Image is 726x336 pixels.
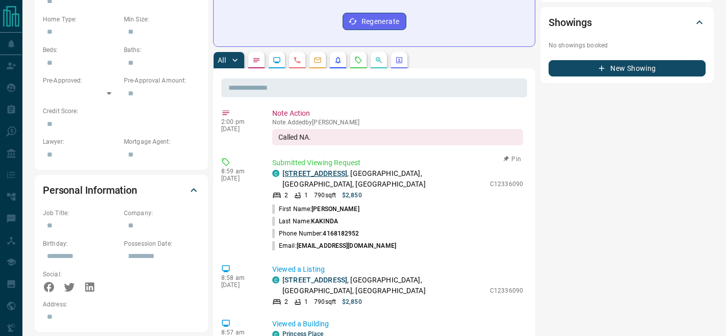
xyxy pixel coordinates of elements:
p: Beds: [43,45,119,55]
p: Credit Score: [43,107,200,116]
p: 8:59 am [221,168,257,175]
p: Email: [272,241,396,250]
span: [EMAIL_ADDRESS][DOMAIN_NAME] [297,242,396,249]
p: Mortgage Agent: [124,137,200,146]
div: condos.ca [272,170,279,177]
p: 790 sqft [314,297,336,306]
h2: Showings [549,14,592,31]
p: Job Title: [43,209,119,218]
p: Note Action [272,108,523,119]
p: No showings booked [549,41,706,50]
svg: Notes [252,56,261,64]
p: Min Size: [124,15,200,24]
svg: Calls [293,56,301,64]
p: All [218,57,226,64]
button: Pin [498,154,527,164]
p: Home Type: [43,15,119,24]
svg: Agent Actions [395,56,403,64]
p: Pre-Approval Amount: [124,76,200,85]
p: $2,850 [342,191,362,200]
p: Baths: [124,45,200,55]
p: 8:58 am [221,274,257,281]
svg: Lead Browsing Activity [273,56,281,64]
button: Regenerate [343,13,406,30]
a: [STREET_ADDRESS] [282,276,347,284]
h2: Personal Information [43,182,137,198]
span: [PERSON_NAME] [312,205,359,213]
svg: Requests [354,56,362,64]
p: [DATE] [221,281,257,289]
p: , [GEOGRAPHIC_DATA], [GEOGRAPHIC_DATA], [GEOGRAPHIC_DATA] [282,168,485,190]
p: $2,850 [342,297,362,306]
a: [STREET_ADDRESS] [282,169,347,177]
span: KAKINDA [311,218,338,225]
p: Last Name: [272,217,338,226]
p: 2:00 pm [221,118,257,125]
p: Birthday: [43,239,119,248]
p: 2 [284,191,288,200]
p: Note Added by [PERSON_NAME] [272,119,523,126]
p: 1 [304,191,308,200]
p: C12336090 [490,179,523,189]
p: [DATE] [221,175,257,182]
p: Lawyer: [43,137,119,146]
svg: Emails [314,56,322,64]
p: , [GEOGRAPHIC_DATA], [GEOGRAPHIC_DATA], [GEOGRAPHIC_DATA] [282,275,485,296]
p: Social: [43,270,119,279]
p: First Name: [272,204,359,214]
button: New Showing [549,60,706,76]
p: Pre-Approved: [43,76,119,85]
span: 4168182952 [323,230,359,237]
p: Phone Number: [272,229,359,238]
p: Possession Date: [124,239,200,248]
p: [DATE] [221,125,257,133]
p: Company: [124,209,200,218]
p: 790 sqft [314,191,336,200]
p: Viewed a Building [272,319,523,329]
div: Personal Information [43,178,200,202]
svg: Opportunities [375,56,383,64]
p: Viewed a Listing [272,264,523,275]
div: condos.ca [272,276,279,283]
p: 2 [284,297,288,306]
p: C12336090 [490,286,523,295]
p: Address: [43,300,200,309]
p: Submitted Viewing Request [272,158,523,168]
div: Called NA. [272,129,523,145]
p: 8:57 am [221,329,257,336]
p: 1 [304,297,308,306]
div: Showings [549,10,706,35]
svg: Listing Alerts [334,56,342,64]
